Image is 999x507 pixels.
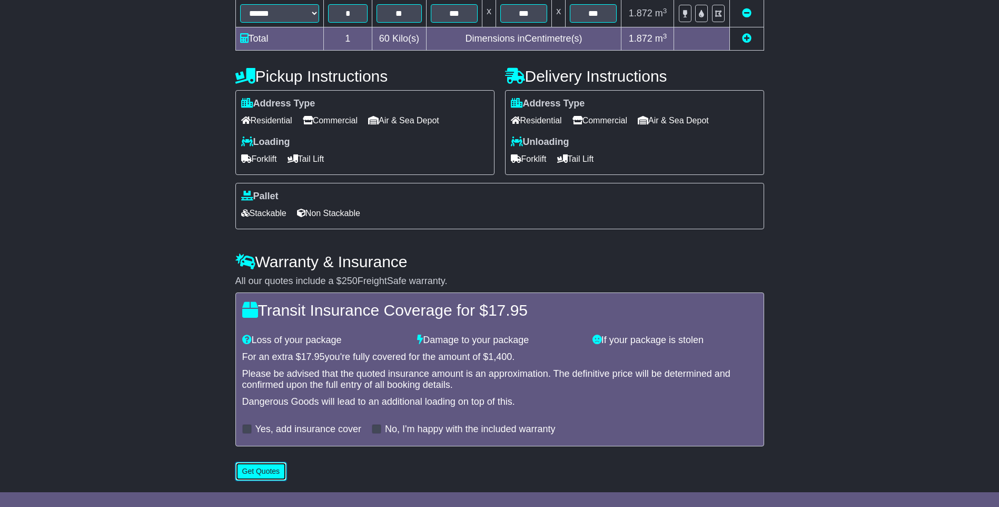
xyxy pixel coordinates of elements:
label: No, I'm happy with the included warranty [385,424,556,435]
span: m [655,8,667,18]
button: Get Quotes [235,462,287,481]
label: Unloading [511,136,569,148]
div: Dangerous Goods will lead to an additional loading on top of this. [242,396,757,408]
span: m [655,33,667,44]
h4: Delivery Instructions [505,67,764,85]
td: Total [235,27,323,51]
span: Air & Sea Depot [368,112,439,129]
h4: Pickup Instructions [235,67,494,85]
span: Tail Lift [288,151,324,167]
sup: 3 [663,7,667,15]
span: Forklift [241,151,277,167]
span: Tail Lift [557,151,594,167]
div: If your package is stolen [587,335,763,346]
span: Forklift [511,151,547,167]
span: Non Stackable [297,205,360,221]
div: Please be advised that the quoted insurance amount is an approximation. The definitive price will... [242,368,757,391]
label: Address Type [241,98,315,110]
td: Kilo(s) [372,27,427,51]
div: All our quotes include a $ FreightSafe warranty. [235,276,764,287]
h4: Transit Insurance Coverage for $ [242,301,757,319]
td: 1 [323,27,372,51]
span: 1.872 [629,8,652,18]
span: Residential [511,112,562,129]
div: For an extra $ you're fully covered for the amount of $ . [242,352,757,363]
span: 1,400 [488,352,512,362]
span: 17.95 [488,301,528,319]
label: Loading [241,136,290,148]
div: Loss of your package [237,335,412,346]
span: 17.95 [301,352,325,362]
td: Dimensions in Centimetre(s) [426,27,621,51]
span: Stackable [241,205,286,221]
span: 60 [379,33,390,44]
span: Commercial [303,112,358,129]
a: Add new item [742,33,751,44]
span: 250 [342,276,358,286]
span: Residential [241,112,292,129]
div: Damage to your package [412,335,587,346]
a: Remove this item [742,8,751,18]
label: Pallet [241,191,279,202]
span: Commercial [572,112,627,129]
span: Air & Sea Depot [638,112,709,129]
span: 1.872 [629,33,652,44]
label: Address Type [511,98,585,110]
label: Yes, add insurance cover [255,424,361,435]
sup: 3 [663,32,667,40]
h4: Warranty & Insurance [235,253,764,270]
